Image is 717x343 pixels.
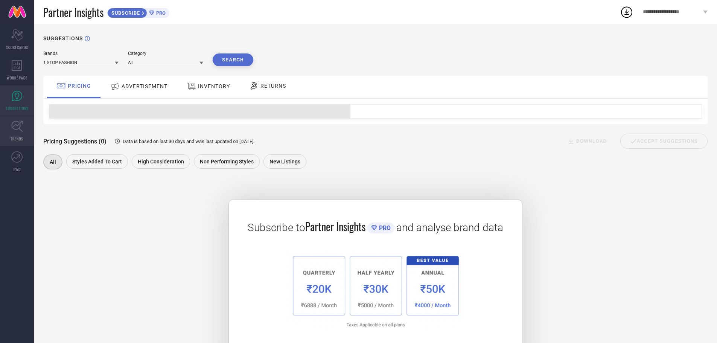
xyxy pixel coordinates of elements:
[154,10,166,16] span: PRO
[213,53,253,66] button: Search
[107,6,169,18] a: SUBSCRIBEPRO
[122,83,167,89] span: ADVERTISEMENT
[72,159,122,165] span: Styles Added To Cart
[377,224,391,232] span: PRO
[50,159,56,165] span: All
[43,51,119,56] div: Brands
[260,83,286,89] span: RETURNS
[620,5,633,19] div: Open download list
[6,105,29,111] span: SUGGESTIONS
[396,221,503,234] span: and analyse brand data
[305,219,365,234] span: Partner Insights
[286,249,465,332] img: 1a6fb96cb29458d7132d4e38d36bc9c7.png
[14,166,21,172] span: FWD
[7,75,27,81] span: WORKSPACE
[269,159,300,165] span: New Listings
[11,136,23,142] span: TRENDS
[128,51,203,56] div: Category
[123,139,254,144] span: Data is based on last 30 days and was last updated on [DATE] .
[43,35,83,41] h1: SUGGESTIONS
[108,10,142,16] span: SUBSCRIBE
[43,5,104,20] span: Partner Insights
[200,159,254,165] span: Non Performing Styles
[138,159,184,165] span: High Consideration
[6,44,28,50] span: SCORECARDS
[43,138,107,145] span: Pricing Suggestions (0)
[620,134,708,149] div: Accept Suggestions
[68,83,91,89] span: PRICING
[248,221,305,234] span: Subscribe to
[198,83,230,89] span: INVENTORY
